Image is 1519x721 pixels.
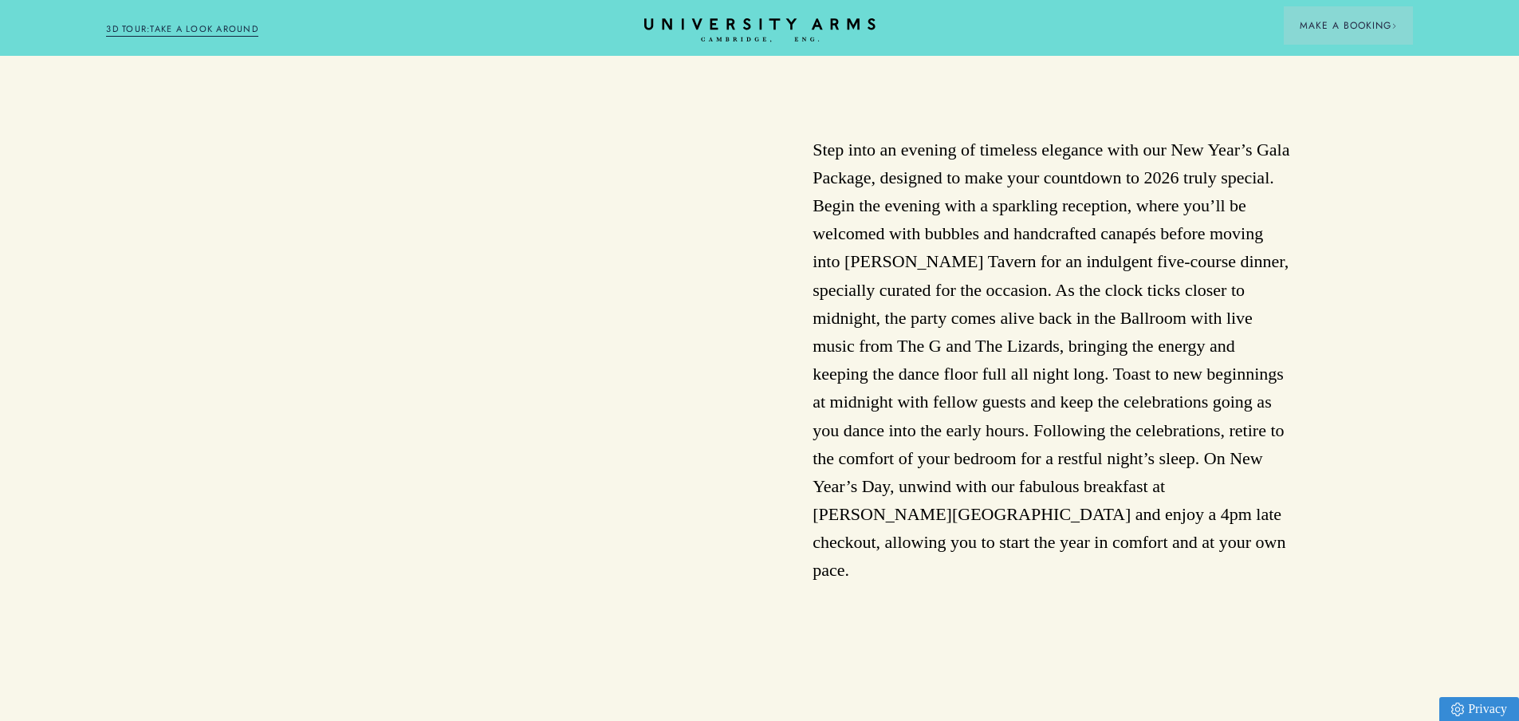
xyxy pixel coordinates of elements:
img: Arrow icon [1391,23,1397,29]
a: Home [644,18,876,43]
img: Privacy [1451,703,1464,716]
a: 3D TOUR:TAKE A LOOK AROUND [106,22,258,37]
span: Make a Booking [1300,18,1397,33]
p: Step into an evening of timeless elegance with our New Year’s Gala Package, designed to make your... [813,136,1291,585]
button: Make a BookingArrow icon [1284,6,1413,45]
a: Privacy [1439,697,1519,721]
